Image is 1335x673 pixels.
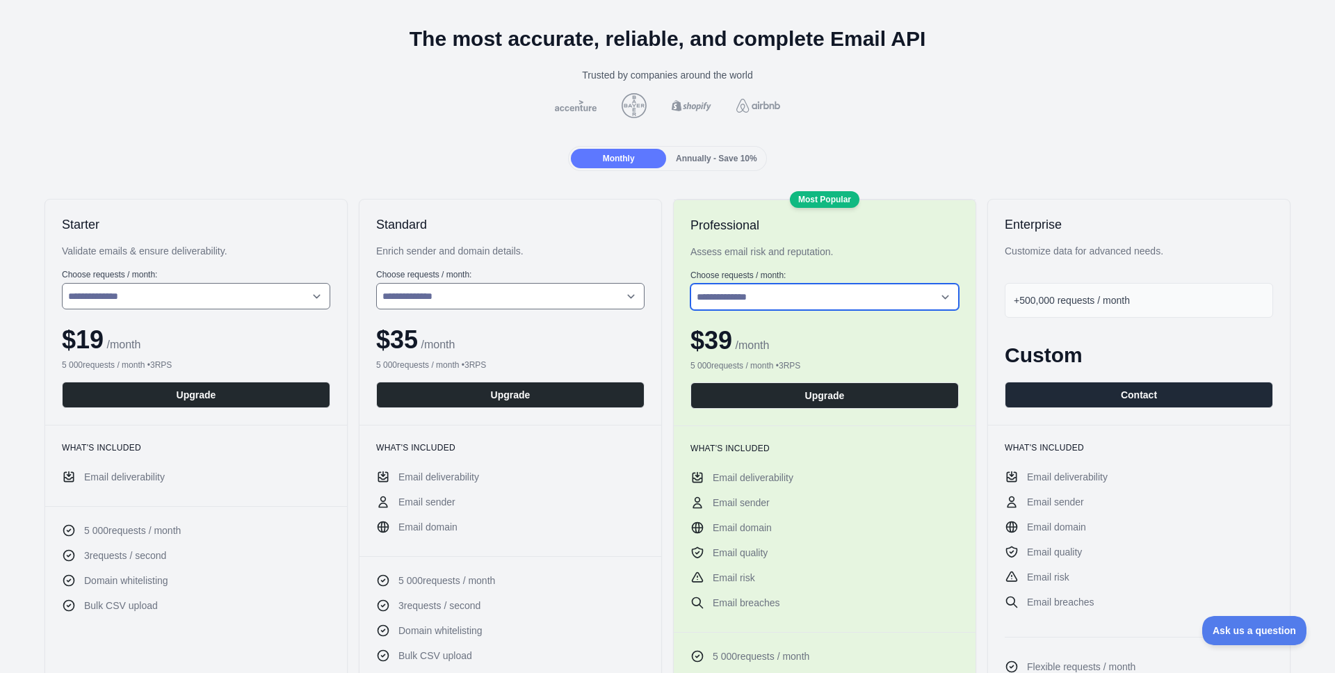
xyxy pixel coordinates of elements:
[690,217,959,234] h2: Professional
[1005,244,1273,258] div: Customize data for advanced needs.
[690,270,959,281] label: Choose requests / month:
[376,269,645,280] label: Choose requests / month:
[1005,216,1273,233] h2: Enterprise
[1202,616,1307,645] iframe: Toggle Customer Support
[690,245,959,259] div: Assess email risk and reputation.
[376,244,645,258] div: Enrich sender and domain details.
[376,216,645,233] h2: Standard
